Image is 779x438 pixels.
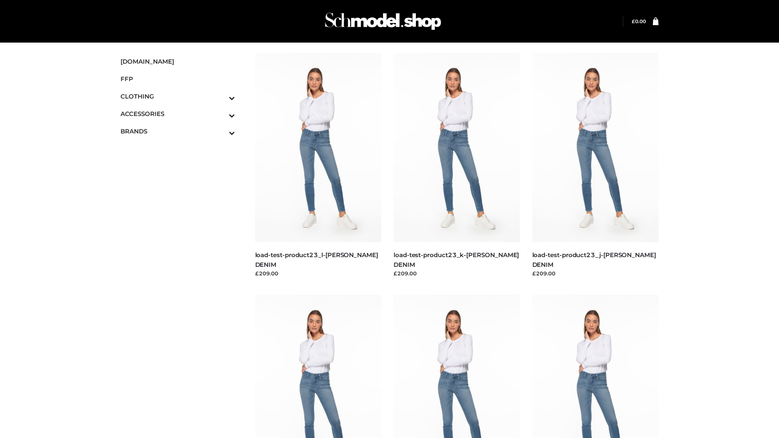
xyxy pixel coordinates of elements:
button: Toggle Submenu [207,88,235,105]
a: load-test-product23_k-[PERSON_NAME] DENIM [394,251,519,268]
span: CLOTHING [121,92,235,101]
a: load-test-product23_l-[PERSON_NAME] DENIM [255,251,378,268]
button: Toggle Submenu [207,105,235,122]
bdi: 0.00 [632,18,646,24]
span: ACCESSORIES [121,109,235,118]
a: BRANDSToggle Submenu [121,122,235,140]
span: BRANDS [121,127,235,136]
span: [DOMAIN_NAME] [121,57,235,66]
div: £209.00 [394,269,520,277]
span: FFP [121,74,235,84]
a: £0.00 [632,18,646,24]
a: FFP [121,70,235,88]
a: [DOMAIN_NAME] [121,53,235,70]
a: ACCESSORIESToggle Submenu [121,105,235,122]
a: CLOTHINGToggle Submenu [121,88,235,105]
img: Schmodel Admin 964 [322,5,444,37]
div: £209.00 [255,269,382,277]
div: £209.00 [532,269,659,277]
span: £ [632,18,635,24]
a: load-test-product23_j-[PERSON_NAME] DENIM [532,251,656,268]
button: Toggle Submenu [207,122,235,140]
